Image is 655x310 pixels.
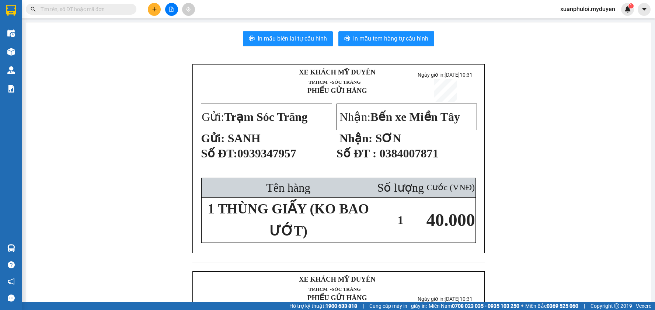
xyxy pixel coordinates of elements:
span: Cước (VNĐ) [426,182,475,192]
span: Số lượng [377,181,424,194]
span: SANH [228,132,261,145]
sup: 1 [628,3,634,8]
img: solution-icon [7,85,15,93]
span: 1 [630,3,632,8]
strong: Gửi: [201,132,224,145]
span: Miền Bắc [525,302,578,310]
span: caret-down [641,6,648,13]
span: question-circle [8,261,15,268]
span: aim [186,7,191,12]
button: printerIn mẫu tem hàng tự cấu hình [338,31,434,46]
strong: PHIẾU GỬI HÀNG [307,294,367,302]
span: 10:31 [460,296,473,302]
img: icon-new-feature [624,6,631,13]
button: caret-down [638,3,651,16]
span: Bến xe Miền Tây [370,110,460,123]
span: 40.000 [426,210,475,230]
span: copyright [614,303,619,309]
strong: 0708 023 035 - 0935 103 250 [452,303,519,309]
strong: Nhận: [339,132,372,145]
button: printerIn mẫu biên lai tự cấu hình [243,31,333,46]
strong: XE KHÁCH MỸ DUYÊN [299,68,376,76]
strong: 0369 525 060 [547,303,578,309]
span: TP.HCM -SÓC TRĂNG [309,79,360,85]
strong: XE KHÁCH MỸ DUYÊN [299,275,376,283]
img: warehouse-icon [7,29,15,37]
span: Gửi: [202,110,307,123]
p: Ngày giờ in: [412,296,478,302]
span: SƠN [375,132,401,145]
span: Trạm Sóc Trăng [224,110,307,123]
span: printer [249,35,255,42]
span: xuanphuloi.myduyen [554,4,621,14]
img: logo-vxr [6,5,16,16]
strong: 1900 633 818 [325,303,357,309]
button: aim [182,3,195,16]
span: Miền Nam [429,302,519,310]
strong: PHIẾU GỬI HÀNG [307,87,367,94]
input: Tìm tên, số ĐT hoặc mã đơn [41,5,128,13]
img: warehouse-icon [7,244,15,252]
button: plus [148,3,161,16]
img: warehouse-icon [7,66,15,74]
img: warehouse-icon [7,48,15,56]
span: printer [344,35,350,42]
p: Ngày giờ in: [412,72,478,78]
span: notification [8,278,15,285]
span: Nhận: [339,110,460,123]
span: 10:31 [460,72,473,78]
span: | [363,302,364,310]
span: 1 THÙNG GIẤY (KO BAO ƯỚT) [208,201,369,238]
span: | [584,302,585,310]
button: file-add [165,3,178,16]
span: file-add [169,7,174,12]
span: search [31,7,36,12]
span: 1 [398,213,404,227]
span: In mẫu tem hàng tự cấu hình [353,34,428,43]
span: TP.HCM -SÓC TRĂNG [309,286,360,292]
span: Cung cấp máy in - giấy in: [369,302,427,310]
strong: Số ĐT : [337,147,376,160]
span: 0384007871 [379,147,438,160]
span: 0939347957 [237,147,296,160]
span: In mẫu biên lai tự cấu hình [258,34,327,43]
span: [DATE] [445,296,473,302]
span: ⚪️ [521,304,523,307]
span: message [8,295,15,302]
span: Tên hàng [266,181,310,194]
span: Hỗ trợ kỹ thuật: [289,302,357,310]
span: plus [152,7,157,12]
span: [DATE] [445,72,473,78]
span: Số ĐT: [201,147,237,160]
